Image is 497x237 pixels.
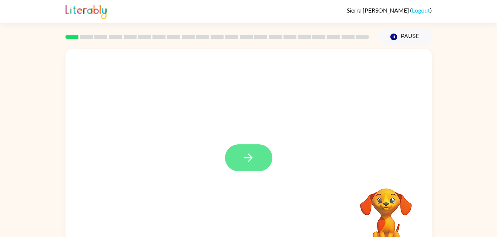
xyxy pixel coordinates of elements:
[347,7,432,14] div: ( )
[378,28,432,45] button: Pause
[412,7,430,14] a: Logout
[66,3,107,19] img: Literably
[347,7,410,14] span: Sierra [PERSON_NAME]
